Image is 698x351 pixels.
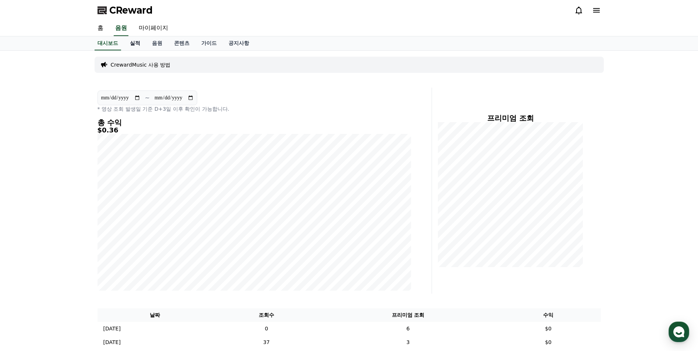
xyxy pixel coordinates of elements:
[109,4,153,16] span: CReward
[114,244,123,250] span: 설정
[133,21,174,36] a: 마이페이지
[95,36,121,50] a: 대시보드
[145,93,150,102] p: ~
[213,308,320,322] th: 조회수
[213,322,320,336] td: 0
[496,336,601,349] td: $0
[98,105,411,113] p: * 영상 조회 발생일 기준 D+3일 이후 확인이 가능합니다.
[49,233,95,252] a: 대화
[111,61,171,68] a: CrewardMusic 사용 방법
[98,4,153,16] a: CReward
[223,36,255,50] a: 공지사항
[98,118,411,127] h4: 총 수익
[92,21,109,36] a: 홈
[124,36,146,50] a: 실적
[496,322,601,336] td: $0
[2,233,49,252] a: 홈
[496,308,601,322] th: 수익
[320,336,496,349] td: 3
[320,308,496,322] th: 프리미엄 조회
[103,338,121,346] p: [DATE]
[23,244,28,250] span: 홈
[320,322,496,336] td: 6
[114,21,128,36] a: 음원
[98,127,411,134] h5: $0.36
[98,308,213,322] th: 날짜
[95,233,141,252] a: 설정
[67,245,76,251] span: 대화
[438,114,583,122] h4: 프리미엄 조회
[213,336,320,349] td: 37
[103,325,121,333] p: [DATE]
[195,36,223,50] a: 가이드
[168,36,195,50] a: 콘텐츠
[146,36,168,50] a: 음원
